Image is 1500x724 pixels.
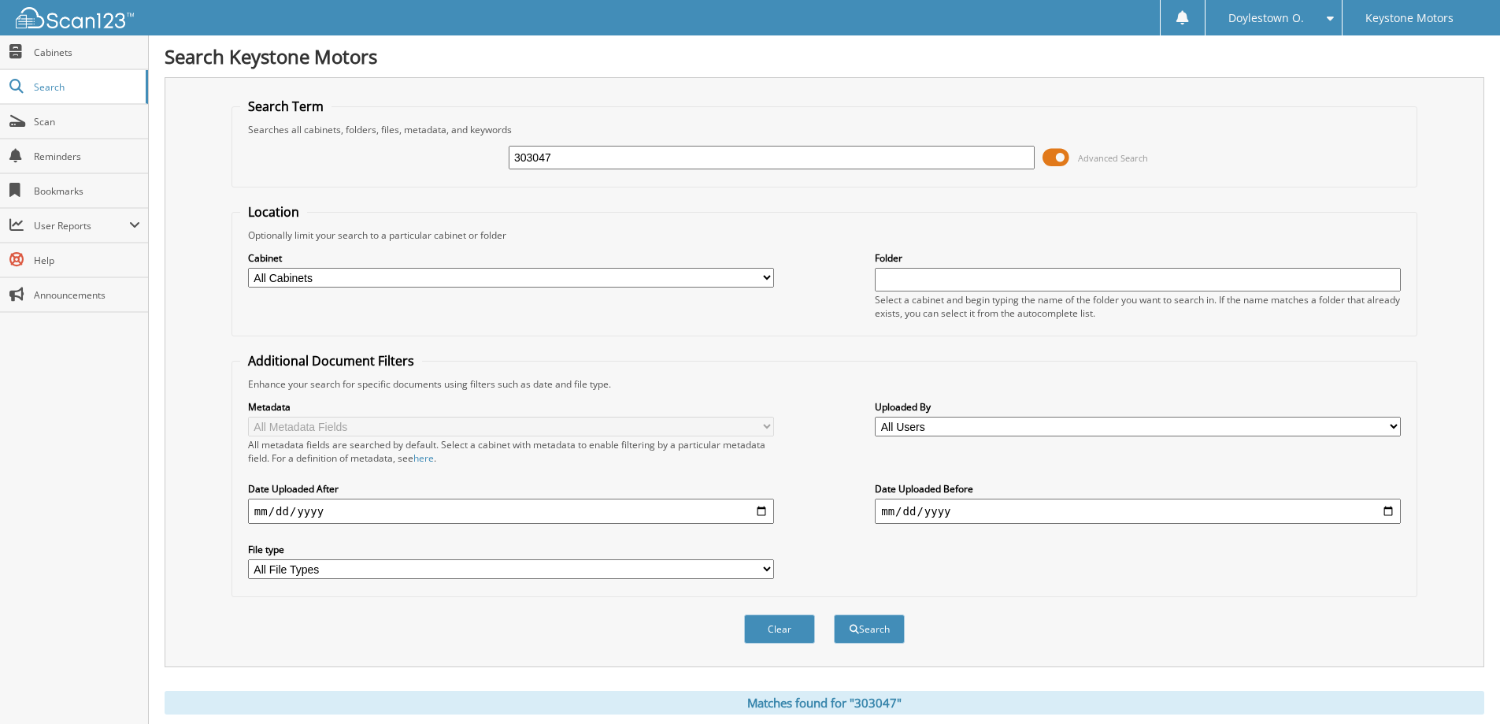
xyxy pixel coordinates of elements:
[248,482,774,496] label: Date Uploaded After
[1365,13,1454,23] span: Keystone Motors
[165,691,1484,715] div: Matches found for "303047"
[248,499,774,524] input: start
[744,614,815,644] button: Clear
[875,251,1401,265] label: Folder
[240,228,1409,242] div: Optionally limit your search to a particular cabinet or folder
[240,123,1409,136] div: Searches all cabinets, folders, files, metadata, and keywords
[1228,13,1304,23] span: Doylestown O.
[834,614,905,644] button: Search
[34,80,138,94] span: Search
[875,482,1401,496] label: Date Uploaded Before
[240,98,331,115] legend: Search Term
[248,251,774,265] label: Cabinet
[875,400,1401,414] label: Uploaded By
[34,46,140,59] span: Cabinets
[248,438,774,465] div: All metadata fields are searched by default. Select a cabinet with metadata to enable filtering b...
[248,400,774,414] label: Metadata
[34,150,140,163] span: Reminders
[34,254,140,267] span: Help
[248,543,774,556] label: File type
[34,219,129,232] span: User Reports
[165,43,1484,69] h1: Search Keystone Motors
[875,499,1401,524] input: end
[34,184,140,198] span: Bookmarks
[1078,152,1148,164] span: Advanced Search
[240,352,422,369] legend: Additional Document Filters
[240,377,1409,391] div: Enhance your search for specific documents using filters such as date and file type.
[34,115,140,128] span: Scan
[240,203,307,221] legend: Location
[16,7,134,28] img: scan123-logo-white.svg
[34,288,140,302] span: Announcements
[875,293,1401,320] div: Select a cabinet and begin typing the name of the folder you want to search in. If the name match...
[413,451,434,465] a: here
